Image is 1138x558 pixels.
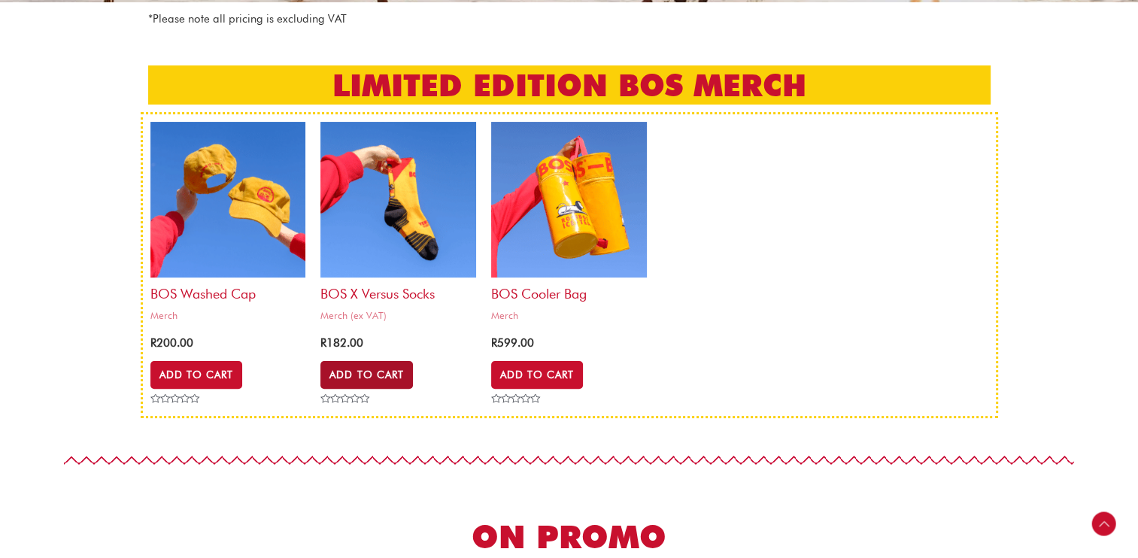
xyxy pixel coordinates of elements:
[491,361,583,388] a: Add to cart: “BOS Cooler bag”
[150,122,306,277] img: bos cap
[320,309,476,322] span: Merch (ex VAT)
[320,336,363,350] bdi: 182.00
[150,336,193,350] bdi: 200.00
[150,122,306,327] a: BOS Washed CapMerch
[320,361,412,388] a: Select options for “BOS x Versus Socks”
[491,336,497,350] span: R
[148,10,991,29] p: *Please note all pricing is excluding VAT
[150,361,242,388] a: Add to cart: “BOS Washed Cap”
[320,122,476,327] a: BOS x Versus SocksMerch (ex VAT)
[491,336,534,350] bdi: 599.00
[320,122,476,277] img: bos x versus socks
[491,122,647,277] img: bos cooler bag
[491,277,647,302] h2: BOS Cooler bag
[320,277,476,302] h2: BOS x Versus Socks
[150,309,306,322] span: Merch
[148,517,991,558] h2: ON PROMO
[491,309,647,322] span: Merch
[150,277,306,302] h2: BOS Washed Cap
[148,65,991,105] h2: LIMITED EDITION BOS MERCH
[491,122,647,327] a: BOS Cooler bagMerch
[150,336,156,350] span: R
[320,336,326,350] span: R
